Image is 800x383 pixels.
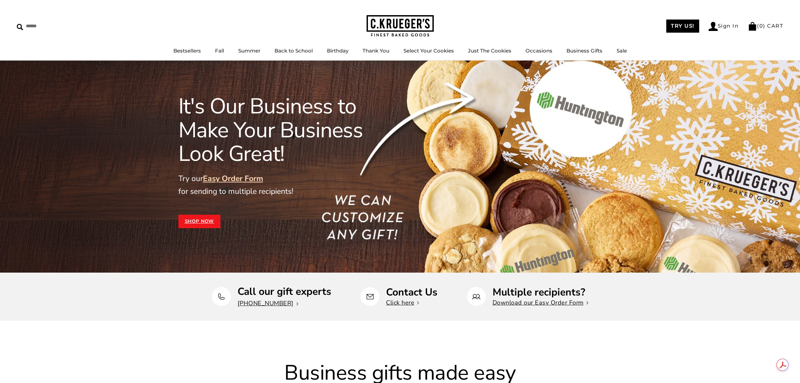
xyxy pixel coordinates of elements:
[759,23,763,29] span: 0
[215,47,224,54] a: Fall
[203,173,263,184] a: Easy Order Form
[327,47,348,54] a: Birthday
[17,21,97,31] input: Search
[366,292,374,301] img: Contact Us
[472,292,480,301] img: Multiple recipients?
[386,287,437,298] p: Contact Us
[404,47,454,54] a: Select Your Cookies
[217,292,225,301] img: Call our gift experts
[173,47,201,54] a: Bestsellers
[238,286,331,297] p: Call our gift experts
[468,47,511,54] a: Just The Cookies
[367,15,434,37] img: C.KRUEGER'S
[275,47,313,54] a: Back to School
[178,172,392,198] p: Try our for sending to multiple recipients!
[363,47,389,54] a: Thank You
[17,24,23,30] img: Search
[748,23,783,29] a: (0) CART
[178,95,392,166] h1: It's Our Business to Make Your Business Look Great!
[525,47,552,54] a: Occasions
[493,299,588,307] a: Download our Easy Order Form
[178,215,221,228] a: Shop Now
[566,47,602,54] a: Business Gifts
[238,47,260,54] a: Summer
[617,47,627,54] a: Sale
[238,299,298,307] a: [PHONE_NUMBER]
[748,22,757,31] img: Bag
[386,299,419,307] a: Click here
[666,20,699,33] a: TRY US!
[709,22,718,31] img: Account
[493,287,588,298] p: Multiple recipients?
[709,22,739,31] a: Sign In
